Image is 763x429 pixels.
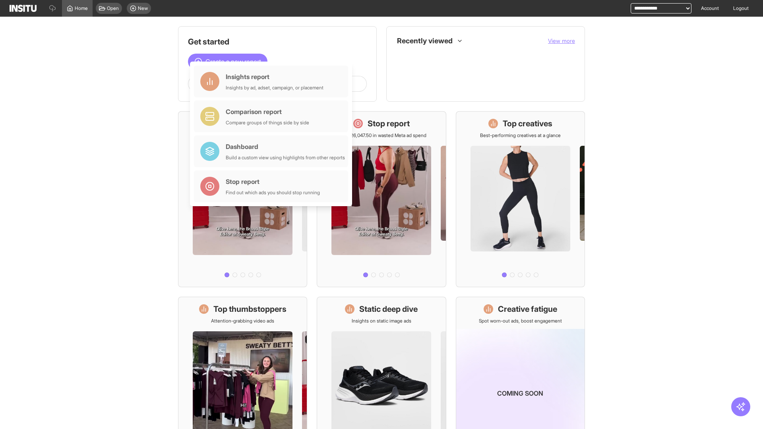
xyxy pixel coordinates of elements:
h1: Static deep dive [359,303,418,315]
img: Logo [10,5,37,12]
div: Comparison report [226,107,309,116]
span: Create a new report [205,57,261,66]
div: Dashboard [226,142,345,151]
div: Stop report [226,177,320,186]
h1: Top creatives [503,118,552,129]
span: Home [75,5,88,12]
span: View more [548,37,575,44]
p: Attention-grabbing video ads [211,318,274,324]
button: View more [548,37,575,45]
h1: Top thumbstoppers [213,303,287,315]
a: What's live nowSee all active ads instantly [178,111,307,287]
div: Compare groups of things side by side [226,120,309,126]
a: Top creativesBest-performing creatives at a glance [456,111,585,287]
a: Stop reportSave £26,047.50 in wasted Meta ad spend [317,111,446,287]
span: Open [107,5,119,12]
div: Insights report [226,72,323,81]
div: Insights by ad, adset, campaign, or placement [226,85,323,91]
h1: Stop report [368,118,410,129]
div: Build a custom view using highlights from other reports [226,155,345,161]
button: Create a new report [188,54,267,70]
h1: Get started [188,36,367,47]
p: Save £26,047.50 in wasted Meta ad spend [336,132,426,139]
p: Best-performing creatives at a glance [480,132,561,139]
span: New [138,5,148,12]
div: Find out which ads you should stop running [226,189,320,196]
p: Insights on static image ads [352,318,411,324]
